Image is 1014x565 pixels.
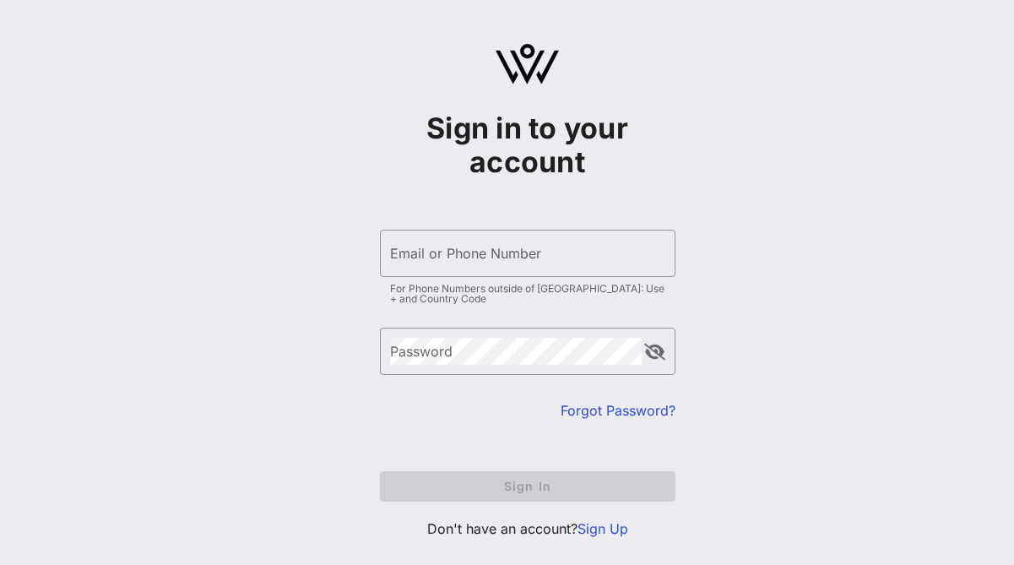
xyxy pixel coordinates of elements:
[390,284,665,304] div: For Phone Numbers outside of [GEOGRAPHIC_DATA]: Use + and Country Code
[496,44,559,84] img: logo.svg
[561,402,675,419] a: Forgot Password?
[644,344,665,361] button: append icon
[577,520,628,537] a: Sign Up
[380,111,675,179] h1: Sign in to your account
[380,519,675,539] p: Don't have an account?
